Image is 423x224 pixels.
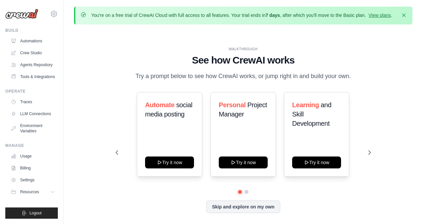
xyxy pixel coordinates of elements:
[5,207,58,219] button: Logout
[8,109,58,119] a: LLM Connections
[91,12,392,19] p: You're on a free trial of CrewAI Cloud with full access to all features. Your trial ends in , aft...
[292,157,341,168] button: Try it now
[145,101,174,109] span: Automate
[8,120,58,136] a: Environment Variables
[206,201,280,213] button: Skip and explore on my own
[8,97,58,107] a: Traces
[8,187,58,197] button: Resources
[116,47,370,52] div: WALKTHROUGH
[8,71,58,82] a: Tools & Integrations
[29,210,42,216] span: Logout
[292,101,331,127] span: and Skill Development
[5,143,58,148] div: Manage
[5,9,38,19] img: Logo
[8,163,58,173] a: Billing
[8,60,58,70] a: Agents Repository
[368,13,391,18] a: View plans
[132,71,354,81] p: Try a prompt below to see how CrewAI works, or jump right in and build your own.
[116,54,370,66] h1: See how CrewAI works
[292,101,319,109] span: Learning
[8,36,58,46] a: Automations
[219,101,246,109] span: Personal
[20,189,39,195] span: Resources
[8,175,58,185] a: Settings
[8,151,58,161] a: Usage
[145,101,192,118] span: social media posting
[145,157,194,168] button: Try it now
[219,157,268,168] button: Try it now
[5,89,58,94] div: Operate
[8,48,58,58] a: Crew Studio
[5,28,58,33] div: Build
[265,13,280,18] strong: 7 days
[219,101,267,118] span: Project Manager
